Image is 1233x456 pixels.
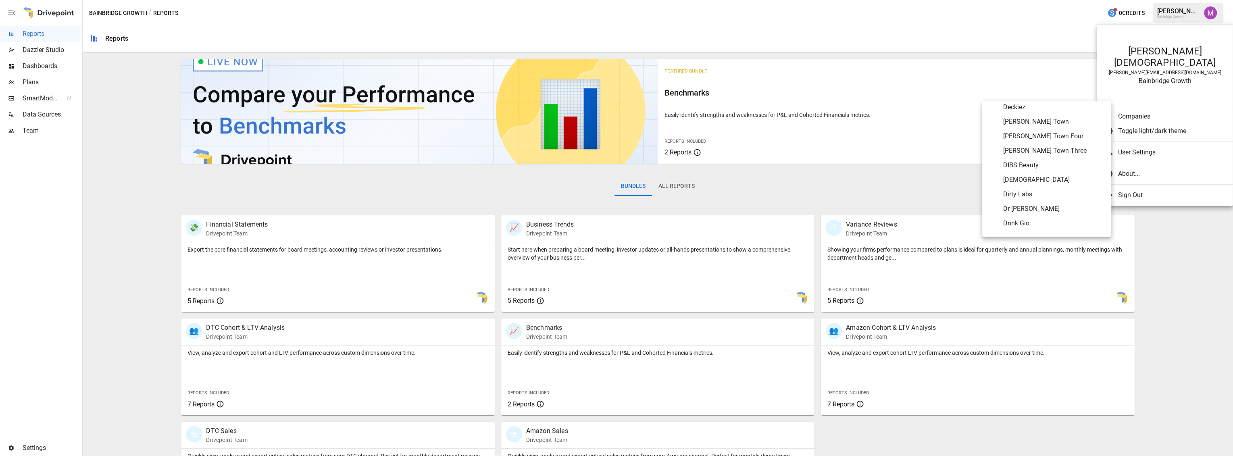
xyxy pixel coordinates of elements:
span: About... [1118,169,1220,179]
span: DIBS Beauty [1003,160,1105,170]
span: Toggle light/dark theme [1118,126,1220,136]
span: User Settings [1118,148,1226,157]
div: [PERSON_NAME][DEMOGRAPHIC_DATA] [1105,46,1225,68]
span: Deckiez [1003,102,1105,112]
span: [PERSON_NAME] Town Four [1003,131,1105,141]
div: Bainbridge Growth [1105,77,1225,85]
span: Companies [1118,112,1220,121]
span: Sign Out [1118,190,1220,200]
span: [PERSON_NAME] Town Three [1003,146,1105,156]
span: [DEMOGRAPHIC_DATA] [1003,175,1105,185]
span: [PERSON_NAME] Town [1003,117,1105,127]
span: DrinkAde [1003,233,1105,243]
span: Drink Gio [1003,219,1105,228]
span: Dr [PERSON_NAME] [1003,204,1105,214]
span: Dirty Labs [1003,189,1105,199]
div: [PERSON_NAME][EMAIL_ADDRESS][DOMAIN_NAME] [1105,70,1225,75]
